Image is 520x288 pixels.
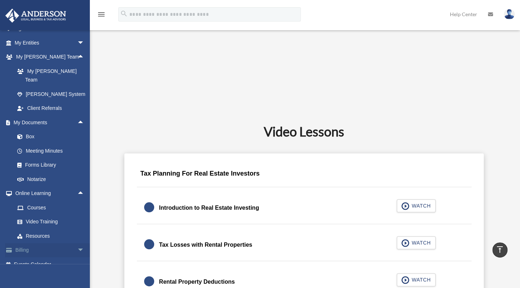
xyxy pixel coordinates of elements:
[409,202,431,209] span: WATCH
[77,243,92,258] span: arrow_drop_down
[5,257,95,271] a: Events Calendar
[10,172,95,186] a: Notarize
[77,36,92,50] span: arrow_drop_down
[97,10,106,19] i: menu
[120,10,128,18] i: search
[5,36,95,50] a: My Entitiesarrow_drop_down
[159,240,252,250] div: Tax Losses with Rental Properties
[77,115,92,130] span: arrow_drop_up
[409,239,431,246] span: WATCH
[397,199,436,212] button: WATCH
[5,50,95,64] a: My [PERSON_NAME] Teamarrow_drop_up
[10,158,95,172] a: Forms Library
[496,245,504,254] i: vertical_align_top
[159,203,259,213] div: Introduction to Real Estate Investing
[504,9,515,19] img: User Pic
[5,115,95,130] a: My Documentsarrow_drop_up
[5,186,95,201] a: Online Learningarrow_drop_up
[10,64,95,87] a: My [PERSON_NAME] Team
[97,13,106,19] a: menu
[397,236,436,249] button: WATCH
[144,236,464,254] a: Tax Losses with Rental Properties WATCH
[10,200,95,215] a: Courses
[5,243,95,257] a: Billingarrow_drop_down
[10,215,95,229] a: Video Training
[10,87,95,101] a: [PERSON_NAME] System
[144,199,464,217] a: Introduction to Real Estate Investing WATCH
[409,276,431,283] span: WATCH
[10,101,95,116] a: Client Referrals
[10,229,95,243] a: Resources
[101,122,507,140] h2: Video Lessons
[137,164,471,187] div: Tax Planning For Real Estate Investors
[77,50,92,65] span: arrow_drop_up
[10,144,95,158] a: Meeting Minutes
[3,9,68,23] img: Anderson Advisors Platinum Portal
[77,186,92,201] span: arrow_drop_up
[492,242,507,257] a: vertical_align_top
[159,277,235,287] div: Rental Property Deductions
[10,130,95,144] a: Box
[397,273,436,286] button: WATCH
